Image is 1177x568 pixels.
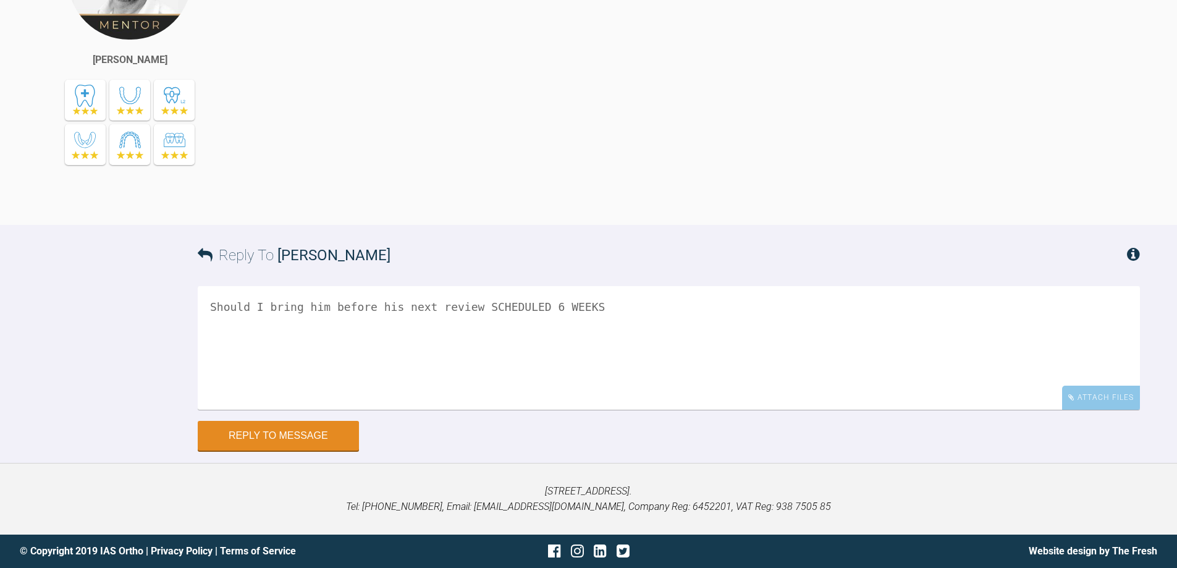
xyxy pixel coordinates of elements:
[20,543,399,559] div: © Copyright 2019 IAS Ortho | |
[277,247,390,264] span: [PERSON_NAME]
[198,286,1140,410] textarea: Should I bring him before his next review SCHEDULED 6 WEEKS
[1062,386,1140,410] div: Attach Files
[20,483,1157,515] p: [STREET_ADDRESS]. Tel: [PHONE_NUMBER], Email: [EMAIL_ADDRESS][DOMAIN_NAME], Company Reg: 6452201,...
[198,421,359,451] button: Reply to Message
[151,545,213,557] a: Privacy Policy
[1029,545,1157,557] a: Website design by The Fresh
[220,545,296,557] a: Terms of Service
[93,52,167,68] div: [PERSON_NAME]
[198,244,390,267] h3: Reply To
